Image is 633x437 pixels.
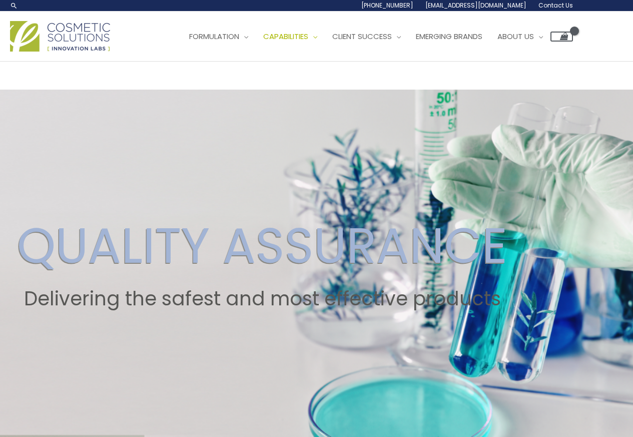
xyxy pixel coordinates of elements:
[17,287,507,310] h2: Delivering the safest and most effective products
[361,1,413,10] span: [PHONE_NUMBER]
[182,22,256,52] a: Formulation
[550,32,573,42] a: View Shopping Cart, empty
[10,21,110,52] img: Cosmetic Solutions Logo
[408,22,490,52] a: Emerging Brands
[174,22,573,52] nav: Site Navigation
[332,31,392,42] span: Client Success
[256,22,325,52] a: Capabilities
[189,31,239,42] span: Formulation
[416,31,482,42] span: Emerging Brands
[263,31,308,42] span: Capabilities
[325,22,408,52] a: Client Success
[490,22,550,52] a: About Us
[10,2,18,10] a: Search icon link
[538,1,573,10] span: Contact Us
[497,31,534,42] span: About Us
[17,216,507,275] h2: QUALITY ASSURANCE
[425,1,526,10] span: [EMAIL_ADDRESS][DOMAIN_NAME]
